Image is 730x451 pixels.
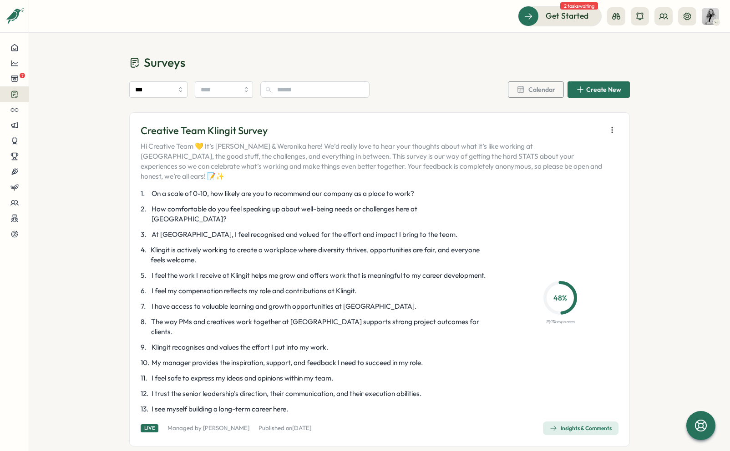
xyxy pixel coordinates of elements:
[141,373,150,383] span: 11 .
[141,124,602,138] p: Creative Team Klingit Survey
[586,86,621,93] span: Create New
[167,424,249,432] p: Managed by
[141,424,158,432] div: Live
[203,424,249,431] a: [PERSON_NAME]
[152,373,333,383] span: I feel safe to express my ideas and opinions within my team.
[152,301,416,311] span: I have access to valuable learning and growth opportunities at [GEOGRAPHIC_DATA].
[546,318,574,326] p: 15 / 31 responses
[152,389,421,399] span: I trust the senior leadership's direction, their communication, and their execution abilities.
[528,86,555,93] span: Calendar
[152,230,457,240] span: At [GEOGRAPHIC_DATA], I feel recognised and valued for the effort and impact I bring to the team.
[141,358,150,368] span: 10 .
[546,292,574,304] p: 48 %
[152,204,491,224] span: How comfortable do you feel speaking up about well-being needs or challenges here at [GEOGRAPHIC_...
[141,286,150,296] span: 6 .
[546,10,588,22] span: Get Started
[151,317,491,337] span: The way PMs and creatives work together at [GEOGRAPHIC_DATA] supports strong project outcomes for...
[152,342,328,352] span: Klingit recognises and values the effort I put into my work.
[141,317,149,337] span: 8 .
[702,8,719,25] img: Kira Elle Cole
[141,189,150,199] span: 1 .
[518,6,602,26] button: Get Started
[152,286,356,296] span: I feel my compensation reflects my role and contributions at Klingit.
[141,342,150,352] span: 9 .
[144,55,185,70] span: Surveys
[152,189,414,199] span: On a scale of 0-10, how likely are you to recommend our company as a place to work?
[152,271,486,281] span: I feel the work I receive at Klingit helps me grow and offers work that is meaningful to my caree...
[568,81,630,98] button: Create New
[560,2,598,10] span: 2 tasks waiting
[151,245,491,265] span: Klingit is actively working to create a workplace where diversity thrives, opportunities are fair...
[141,271,150,281] span: 5 .
[141,141,602,181] p: Hi Creative Team 💛 It’s [PERSON_NAME] & Weronika here! We’d really love to hear your thoughts abo...
[259,424,311,432] p: Published on
[141,204,150,224] span: 2 .
[141,301,150,311] span: 7 .
[292,424,311,431] span: [DATE]
[141,230,150,240] span: 3 .
[20,73,25,78] span: 7
[543,421,618,435] button: Insights & Comments
[141,389,150,399] span: 12 .
[141,404,150,414] span: 13 .
[550,425,612,432] div: Insights & Comments
[152,358,423,368] span: My manager provides the inspiration, support, and feedback I need to succeed in my role.
[152,404,288,414] span: I see myself building a long-term career here.
[141,245,149,265] span: 4 .
[508,81,564,98] button: Calendar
